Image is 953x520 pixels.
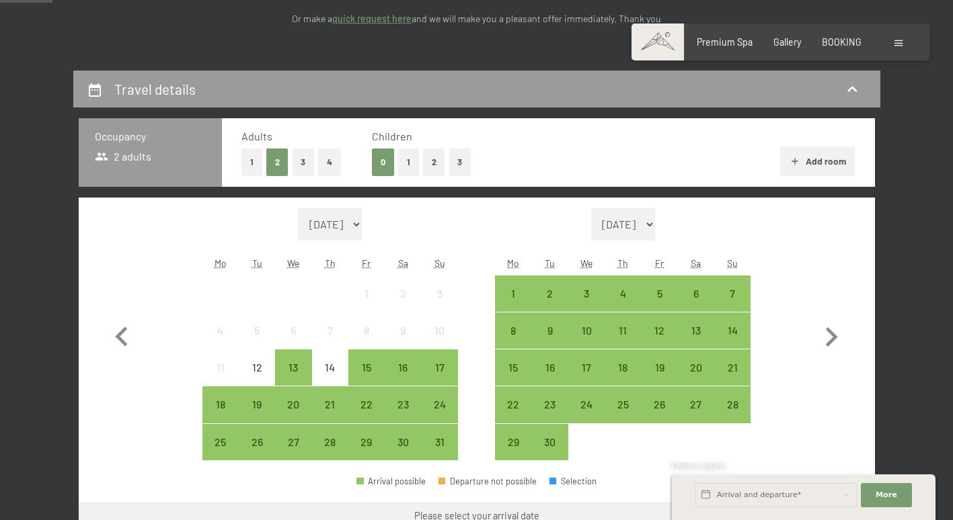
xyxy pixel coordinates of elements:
div: 6 [679,288,713,322]
div: Arrival possible [641,312,677,349]
div: Fri Sep 19 2025 [641,349,677,386]
div: Sun Aug 24 2025 [421,386,457,423]
div: 18 [606,362,640,396]
div: 24 [570,399,603,433]
div: 19 [240,399,274,433]
abbr: Wednesday [287,257,299,269]
div: Fri Aug 22 2025 [348,386,385,423]
button: 3 [293,148,315,176]
div: Sun Aug 10 2025 [421,312,457,349]
div: Sun Sep 14 2025 [714,312,751,349]
div: 1 [350,288,383,322]
div: Arrival not possible [348,275,385,312]
div: Arrival possible [312,424,348,460]
div: 5 [240,325,274,359]
button: Previous month [102,208,141,461]
div: Arrival possible [385,349,421,386]
div: Arrival possible [385,424,421,460]
div: Tue Sep 02 2025 [532,275,568,312]
div: Arrival possible [568,275,605,312]
div: Arrival possible [605,386,641,423]
div: Sat Sep 20 2025 [678,349,714,386]
a: Premium Spa [697,36,753,48]
div: 24 [422,399,456,433]
div: Tue Aug 12 2025 [239,349,275,386]
div: Arrival not possible [385,275,421,312]
div: Arrival possible [275,349,311,386]
abbr: Friday [362,257,371,269]
div: Fri Aug 15 2025 [348,349,385,386]
div: Arrival possible [714,312,751,349]
div: 16 [533,362,567,396]
abbr: Monday [215,257,227,269]
div: Sat Aug 09 2025 [385,312,421,349]
div: Mon Sep 08 2025 [495,312,531,349]
div: 27 [679,399,713,433]
button: Add room [780,146,855,176]
div: Thu Sep 25 2025 [605,386,641,423]
div: Arrival possible [495,312,531,349]
div: 11 [204,362,237,396]
div: 3 [422,288,456,322]
div: 22 [496,399,530,433]
div: 21 [313,399,347,433]
p: Or make a and we will make you a pleasant offer immediately. Thank you [181,11,773,27]
div: Wed Aug 13 2025 [275,349,311,386]
div: 14 [716,325,749,359]
button: Next month [812,208,851,461]
div: Sat Aug 23 2025 [385,386,421,423]
div: Arrival possible [678,312,714,349]
div: Sun Sep 07 2025 [714,275,751,312]
div: 11 [606,325,640,359]
div: Arrival possible [678,349,714,386]
button: 1 [398,148,419,176]
span: Children [372,130,412,142]
div: Arrival not possible [275,312,311,349]
div: 7 [313,325,347,359]
div: Arrival not possible [202,312,239,349]
div: 23 [386,399,420,433]
a: Gallery [773,36,801,48]
div: Thu Sep 11 2025 [605,312,641,349]
div: Thu Aug 28 2025 [312,424,348,460]
div: Wed Sep 03 2025 [568,275,605,312]
button: 1 [241,148,262,176]
div: 26 [642,399,676,433]
div: Arrival possible [312,386,348,423]
div: Tue Aug 26 2025 [239,424,275,460]
div: Tue Sep 16 2025 [532,349,568,386]
div: 18 [204,399,237,433]
div: Sun Aug 03 2025 [421,275,457,312]
div: Arrival not possible [312,312,348,349]
div: Arrival possible [532,349,568,386]
div: Arrival possible [532,312,568,349]
div: Arrival possible [385,386,421,423]
div: 6 [276,325,310,359]
div: 7 [716,288,749,322]
button: 0 [372,148,394,176]
div: Thu Aug 21 2025 [312,386,348,423]
div: 17 [422,362,456,396]
div: Arrival not possible [312,349,348,386]
div: Tue Aug 05 2025 [239,312,275,349]
span: More [876,490,897,501]
div: Sat Sep 06 2025 [678,275,714,312]
div: Thu Aug 14 2025 [312,349,348,386]
abbr: Thursday [617,257,628,269]
div: Mon Sep 15 2025 [495,349,531,386]
div: 29 [496,437,530,470]
div: Mon Aug 11 2025 [202,349,239,386]
div: 25 [204,437,237,470]
div: Tue Sep 09 2025 [532,312,568,349]
div: Arrival possible [421,349,457,386]
div: 21 [716,362,749,396]
div: 15 [350,362,383,396]
abbr: Saturday [691,257,701,269]
span: BOOKING [822,36,862,48]
div: Arrival possible [421,424,457,460]
div: Fri Sep 05 2025 [641,275,677,312]
div: Arrival possible [348,349,385,386]
div: 30 [386,437,420,470]
div: Arrival possible [495,424,531,460]
div: 30 [533,437,567,470]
